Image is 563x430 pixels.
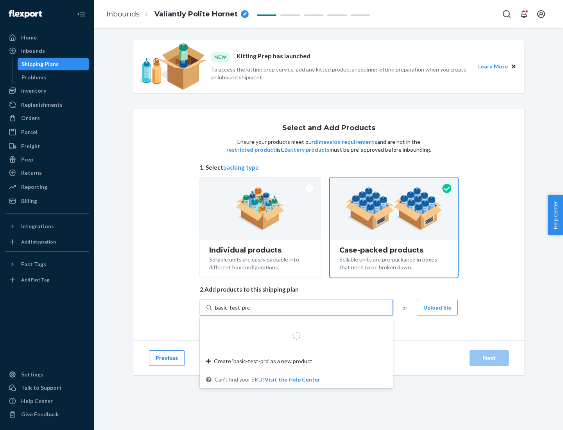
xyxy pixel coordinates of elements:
[21,47,45,55] div: Inbounds
[417,300,458,315] button: Upload file
[5,112,89,124] a: Orders
[533,6,549,22] button: Open account menu
[21,114,40,122] div: Orders
[478,62,508,71] button: Learn More
[284,146,330,154] button: Battery products
[226,138,432,154] p: Ensure your products meet our and are not in the list. must be pre-approved before inbounding.
[74,6,89,22] button: Close Navigation
[5,195,89,207] a: Billing
[21,238,56,245] div: Add Integration
[21,384,62,392] div: Talk to Support
[21,410,59,418] div: Give Feedback
[106,10,140,18] a: Inbounds
[200,285,458,294] span: 2. Add products to this shipping plan
[5,140,89,152] a: Freight
[21,142,40,150] div: Freight
[21,397,53,405] div: Help Center
[499,6,515,22] button: Open Search Box
[509,62,518,71] button: Close
[5,153,89,166] a: Prep
[5,408,89,421] button: Give Feedback
[200,163,458,172] span: 1. Select
[22,60,59,68] div: Shipping Plans
[223,163,259,172] button: packing type
[402,304,407,312] span: or
[236,187,285,230] img: individual-pack.facf35554cb0f1810c75b2bd6df2d64e.png
[21,169,42,177] div: Returns
[21,87,46,95] div: Inventory
[5,45,89,57] a: Inbounds
[154,9,238,20] span: Valiantly Polite Hornet
[345,187,443,230] img: case-pack.59cecea509d18c883b923b81aeac6d0b.png
[21,260,46,268] div: Fast Tags
[5,395,89,407] a: Help Center
[5,126,89,138] a: Parcel
[339,246,448,254] div: Case-packed products
[265,376,320,383] button: Create ‘basic-test-pro’ as a new productCan't find your SKU?
[209,246,311,254] div: Individual products
[21,156,33,163] div: Prep
[476,354,502,362] div: Next
[21,34,37,41] div: Home
[211,52,230,62] div: NEW
[21,222,54,230] div: Integrations
[5,181,89,193] a: Reporting
[9,10,42,18] img: Flexport logo
[5,84,89,97] a: Inventory
[18,71,90,84] a: Problems
[516,6,532,22] button: Open notifications
[5,220,89,233] button: Integrations
[5,274,89,286] a: Add Fast Tag
[5,31,89,44] a: Home
[339,254,448,271] div: Sellable units are pre-packaged in boxes that need to be broken down.
[548,195,563,235] button: Help Center
[5,368,89,381] a: Settings
[211,66,471,81] p: To access the kitting prep service, add any kitted products requiring kitting preparation when yo...
[5,167,89,179] a: Returns
[226,146,276,154] button: restricted product
[21,183,47,191] div: Reporting
[18,58,90,70] a: Shipping Plans
[21,276,49,283] div: Add Fast Tag
[22,73,46,81] div: Problems
[100,3,255,26] ol: breadcrumbs
[237,52,310,62] p: Kitting Prep has launched
[282,124,375,132] h1: Select and Add Products
[5,99,89,111] a: Replenishments
[21,197,37,205] div: Billing
[5,236,89,248] a: Add Integration
[470,350,509,366] button: Next
[215,304,249,312] input: Create ‘basic-test-pro’ as a new productCan't find your SKU?Visit the Help Center
[149,350,185,366] button: Previous
[5,258,89,271] button: Fast Tags
[21,128,38,136] div: Parcel
[214,357,312,365] span: Create ‘basic-test-pro’ as a new product
[215,376,320,383] span: Can't find your SKU?
[21,371,43,378] div: Settings
[21,101,63,109] div: Replenishments
[314,138,377,146] button: dimension requirements
[209,254,311,271] div: Sellable units are easily packable into different box configurations.
[5,382,89,394] a: Talk to Support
